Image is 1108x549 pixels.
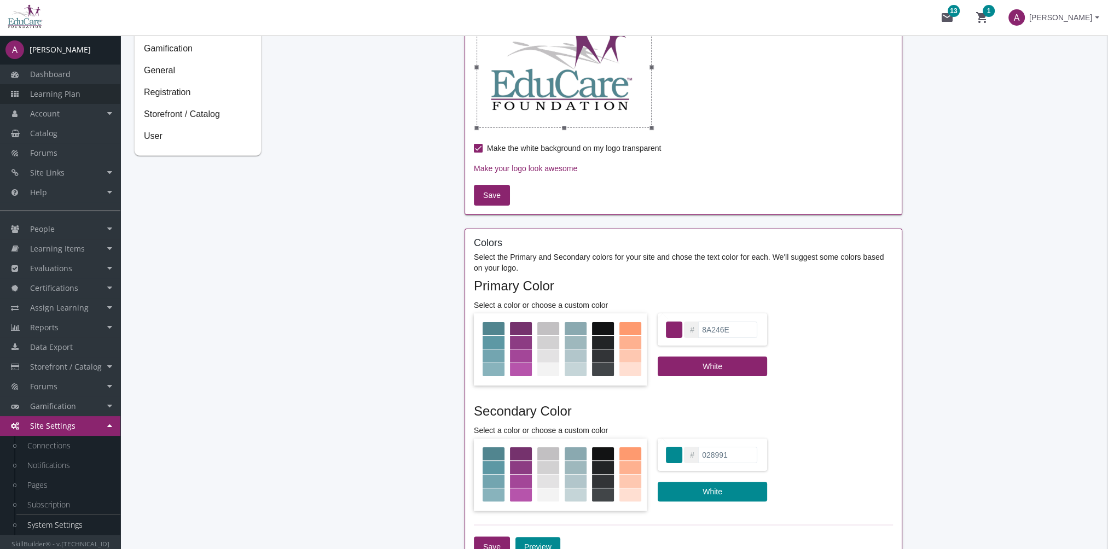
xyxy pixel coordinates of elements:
[510,349,532,363] div: #a34698
[30,283,78,293] span: Certifications
[537,488,559,501] div: #f3f3f3
[474,238,893,249] h4: Colors
[565,349,587,363] div: #b2c6cb
[5,40,24,59] span: A
[30,128,57,138] span: Catalog
[703,482,722,501] span: White
[30,322,59,332] span: Reports
[510,475,532,488] div: #a34698
[537,461,559,474] div: #d2d1d2
[658,482,767,501] button: White
[537,336,559,349] div: #d2d1d2
[592,447,614,460] div: #121314
[483,488,504,501] div: #88b3bc
[135,38,252,60] span: Gamification
[537,322,559,335] div: #c2c0c2
[474,164,577,173] a: Make your logo look awesome
[483,461,504,474] div: #5d98a4
[565,461,587,474] div: #9eb8bd
[941,11,954,24] mat-icon: mail
[30,167,65,178] span: Site Links
[30,243,85,254] span: Learning Items
[510,447,532,460] div: #75326d
[1029,8,1092,27] span: [PERSON_NAME]
[658,357,767,376] button: White
[483,322,504,335] div: #51858f
[135,126,252,148] span: User
[30,420,76,431] span: Site Settings
[30,342,73,352] span: Data Export
[592,336,614,349] div: #222426
[30,44,91,55] div: [PERSON_NAME]
[135,104,252,126] span: Storefront / Catalog
[510,488,532,501] div: #b654ab
[565,322,587,335] div: #8aa9b0
[619,336,641,349] div: #feb190
[474,301,608,309] mat-label: Select a color or choose a custom color
[510,461,532,474] div: #8c3c83
[30,108,60,119] span: Account
[537,349,559,363] div: #e3e2e3
[684,447,700,463] div: #
[474,185,510,206] button: Save
[592,461,614,474] div: #222426
[1008,9,1025,26] span: A
[483,363,504,376] div: #88b3bc
[30,401,76,411] span: Gamification
[474,402,893,420] mat-card-title: Secondary Color
[565,447,587,460] div: #8aa9b0
[30,224,55,234] span: People
[30,148,57,158] span: Forums
[30,361,102,372] span: Storefront / Catalog
[30,263,72,273] span: Evaluations
[619,363,641,376] div: #ffdfd2
[483,336,504,349] div: #5d98a4
[666,322,682,338] div: #8a246e
[537,475,559,488] div: #e3e2e3
[30,187,47,197] span: Help
[592,363,614,376] div: #414548
[30,89,80,99] span: Learning Plan
[684,322,700,338] div: #
[592,322,614,335] div: #121314
[16,515,120,535] a: System Settings
[619,349,641,363] div: #fec8b1
[483,475,504,488] div: #73a5b0
[16,475,120,495] a: Pages
[483,349,504,363] div: #73a5b0
[11,539,109,548] small: SkillBuilder® - v.[TECHNICAL_ID]
[30,69,71,79] span: Dashboard
[16,455,120,475] a: Notifications
[537,363,559,376] div: #f3f3f3
[510,322,532,335] div: #75326d
[666,447,682,463] div: #028991
[487,142,661,155] span: Make the white background on my logo transparent
[565,336,587,349] div: #9eb8bd
[135,82,252,104] span: Registration
[30,302,89,313] span: Assign Learning
[565,488,587,501] div: #c5d5d8
[510,336,532,349] div: #8c3c83
[565,363,587,376] div: #c5d5d8
[510,363,532,376] div: #b654ab
[474,252,893,273] p: Select the Primary and Secondary colors for your site and chose the text color for each. We'll su...
[474,277,893,295] mat-card-title: Primary Color
[16,495,120,515] a: Subscription
[619,475,641,488] div: #fec8b1
[135,60,252,82] span: General
[483,447,504,460] div: #51858f
[16,436,120,455] a: Connections
[592,488,614,501] div: #414548
[483,185,501,205] span: Save
[592,475,614,488] div: #323437
[619,322,641,335] div: #fe9a6f
[619,461,641,474] div: #feb190
[30,381,57,392] span: Forums
[976,11,989,24] mat-icon: shopping_cart
[537,447,559,460] div: #c2c0c2
[474,426,608,435] mat-label: Select a color or choose a custom color
[619,447,641,460] div: #fe9a6f
[619,488,641,501] div: #ffdfd2
[565,475,587,488] div: #b2c6cb
[592,349,614,363] div: #323437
